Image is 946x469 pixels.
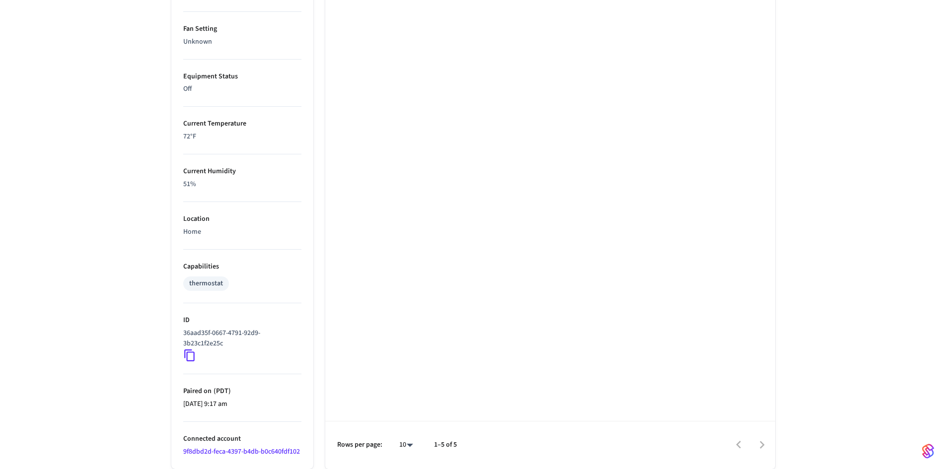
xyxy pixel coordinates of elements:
[183,84,301,94] p: Off
[922,443,934,459] img: SeamLogoGradient.69752ec5.svg
[183,179,301,190] p: 51%
[337,440,382,450] p: Rows per page:
[183,328,297,349] p: 36aad35f-0667-4791-92d9-3b23c1f2e25c
[394,438,418,452] div: 10
[183,447,300,457] a: 9f8dbd2d-feca-4397-b4db-b0c640fdf102
[183,71,301,82] p: Equipment Status
[183,399,301,409] p: [DATE] 9:17 am
[183,227,301,237] p: Home
[183,24,301,34] p: Fan Setting
[183,315,301,326] p: ID
[183,119,301,129] p: Current Temperature
[183,166,301,177] p: Current Humidity
[183,386,301,397] p: Paired on
[434,440,457,450] p: 1–5 of 5
[183,214,301,224] p: Location
[183,132,301,142] p: 72°F
[189,278,223,289] div: thermostat
[183,262,301,272] p: Capabilities
[212,386,231,396] span: ( PDT )
[183,434,301,444] p: Connected account
[183,37,301,47] p: Unknown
